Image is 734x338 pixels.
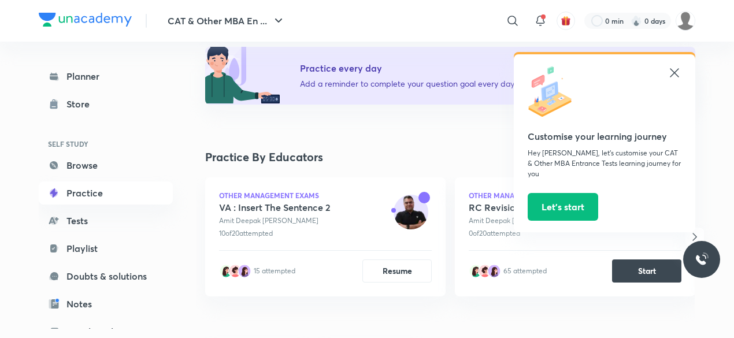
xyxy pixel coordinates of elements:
[362,259,432,283] button: Resume
[39,292,173,315] a: Notes
[39,181,173,205] a: Practice
[469,228,569,239] div: 0 of 20 attempted
[300,77,514,90] p: Add a reminder to complete your question goal every day
[528,192,598,220] button: Let’s start
[39,209,173,232] a: Tests
[39,134,173,154] h6: SELF STUDY
[39,13,132,27] img: Company Logo
[254,266,295,276] div: 15 attempted
[528,129,681,143] h5: Customise your learning journey
[219,216,331,226] div: Amit Deepak [PERSON_NAME]
[219,202,331,213] div: VA : Insert The Sentence 2
[561,16,571,26] img: avatar
[238,264,251,278] img: avatar
[219,264,233,278] img: avatar
[557,12,575,30] button: avatar
[39,154,173,177] a: Browse
[161,9,292,32] button: CAT & Other MBA En ...
[39,13,132,29] a: Company Logo
[219,192,331,199] span: Other Management Exams
[219,228,331,239] div: 10 of 20 attempted
[528,66,580,118] img: icon
[503,266,547,276] div: 65 attempted
[39,92,173,116] a: Store
[469,216,569,226] div: Amit Deepak [PERSON_NAME]
[39,65,173,88] a: Planner
[228,264,242,278] img: avatar
[478,264,492,278] img: avatar
[66,97,97,111] div: Store
[528,147,681,179] p: Hey [PERSON_NAME], let’s customise your CAT & Other MBA Entrance Tests learning journey for you
[39,237,173,260] a: Playlist
[695,252,709,266] img: ttu
[676,11,695,31] img: Bipasha
[612,259,681,283] button: Start
[631,15,642,27] img: streak
[300,61,514,75] h5: Practice every day
[487,264,501,278] img: avatar
[205,148,695,166] h4: Practice By Educators
[469,264,483,278] img: avatar
[39,265,173,288] a: Doubts & solutions
[469,192,569,199] span: Other Management Exams
[469,202,569,213] div: RC Revision
[394,195,428,229] img: avatar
